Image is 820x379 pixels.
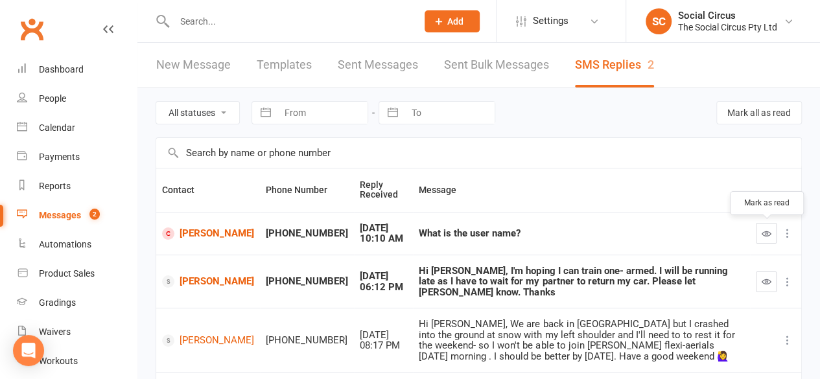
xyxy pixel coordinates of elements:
[39,64,84,75] div: Dashboard
[17,347,137,376] a: Workouts
[575,43,654,87] a: SMS Replies2
[39,356,78,366] div: Workouts
[17,172,137,201] a: Reports
[39,122,75,133] div: Calendar
[39,239,91,249] div: Automations
[257,43,312,87] a: Templates
[39,268,95,279] div: Product Sales
[419,266,744,298] div: Hi [PERSON_NAME], I'm hoping I can train one- armed. I will be running late as I have to wait for...
[260,168,354,212] th: Phone Number
[156,168,260,212] th: Contact
[266,335,348,346] div: [PHONE_NUMBER]
[17,84,137,113] a: People
[277,102,368,124] input: From
[89,209,100,220] span: 2
[162,275,254,288] a: [PERSON_NAME]
[266,228,348,239] div: [PHONE_NUMBER]
[39,327,71,337] div: Waivers
[360,233,407,244] div: 10:10 AM
[444,43,549,87] a: Sent Bulk Messages
[17,288,137,317] a: Gradings
[360,340,407,351] div: 08:17 PM
[162,334,254,347] a: [PERSON_NAME]
[678,21,777,33] div: The Social Circus Pty Ltd
[17,143,137,172] a: Payments
[39,210,81,220] div: Messages
[156,43,231,87] a: New Message
[338,43,418,87] a: Sent Messages
[17,317,137,347] a: Waivers
[678,10,777,21] div: Social Circus
[533,6,568,36] span: Settings
[170,12,408,30] input: Search...
[39,93,66,104] div: People
[17,259,137,288] a: Product Sales
[17,201,137,230] a: Messages 2
[354,168,413,212] th: Reply Received
[39,152,80,162] div: Payments
[17,113,137,143] a: Calendar
[13,335,44,366] div: Open Intercom Messenger
[17,230,137,259] a: Automations
[360,282,407,293] div: 06:12 PM
[413,168,750,212] th: Message
[17,55,137,84] a: Dashboard
[39,181,71,191] div: Reports
[404,102,495,124] input: To
[266,276,348,287] div: [PHONE_NUMBER]
[447,16,463,27] span: Add
[419,319,744,362] div: Hi [PERSON_NAME], We are back in [GEOGRAPHIC_DATA] but I crashed into the ground at snow with my ...
[360,271,407,282] div: [DATE]
[419,228,744,239] div: What is the user name?
[16,13,48,45] a: Clubworx
[648,58,654,71] div: 2
[716,101,802,124] button: Mark all as read
[360,223,407,234] div: [DATE]
[360,330,407,341] div: [DATE]
[162,227,254,240] a: [PERSON_NAME]
[39,297,76,308] div: Gradings
[156,138,801,168] input: Search by name or phone number
[425,10,480,32] button: Add
[646,8,672,34] div: SC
